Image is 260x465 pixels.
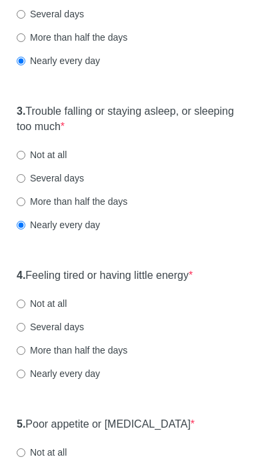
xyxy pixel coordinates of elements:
input: Several days [17,11,25,19]
input: More than half the days [17,347,25,356]
input: More than half the days [17,34,25,43]
input: More than half the days [17,198,25,207]
label: Trouble falling or staying asleep, or sleeping too much [17,105,243,135]
label: More than half the days [17,344,127,358]
strong: 4. [17,270,25,282]
input: Not at all [17,300,25,309]
label: Several days [17,321,84,334]
label: Several days [17,8,84,21]
strong: 5. [17,419,25,430]
label: Not at all [17,149,67,162]
label: Not at all [17,298,67,311]
label: Nearly every day [17,219,100,232]
input: Several days [17,175,25,183]
input: Not at all [17,151,25,160]
input: Nearly every day [17,221,25,230]
input: Several days [17,324,25,332]
input: Nearly every day [17,370,25,379]
label: More than half the days [17,195,127,209]
label: More than half the days [17,31,127,45]
label: Several days [17,172,84,185]
label: Nearly every day [17,55,100,68]
label: Feeling tired or having little energy [17,269,193,284]
label: Nearly every day [17,368,100,381]
strong: 3. [17,106,25,117]
input: Not at all [17,449,25,458]
label: Not at all [17,446,67,460]
input: Nearly every day [17,57,25,66]
label: Poor appetite or [MEDICAL_DATA] [17,418,195,433]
